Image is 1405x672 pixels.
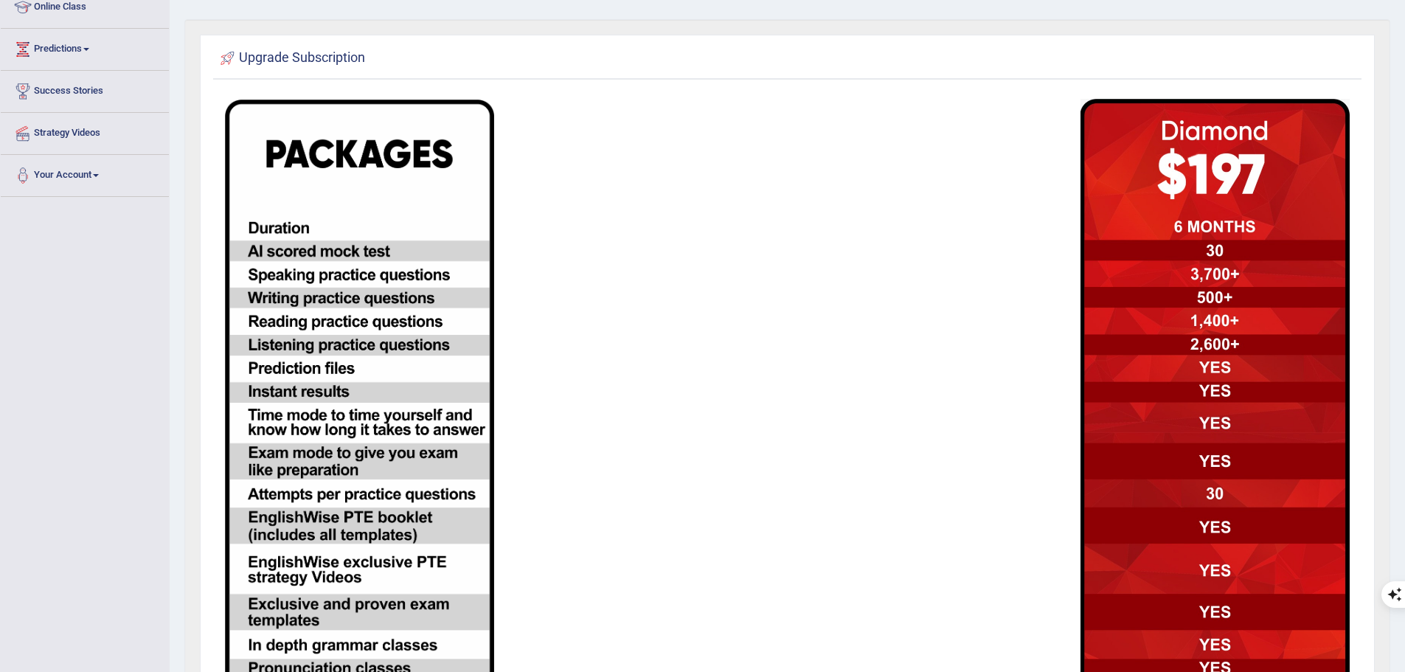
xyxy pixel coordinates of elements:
a: Predictions [1,29,169,66]
a: Strategy Videos [1,113,169,150]
a: Your Account [1,155,169,192]
h2: Upgrade Subscription [217,47,365,69]
a: Success Stories [1,71,169,108]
